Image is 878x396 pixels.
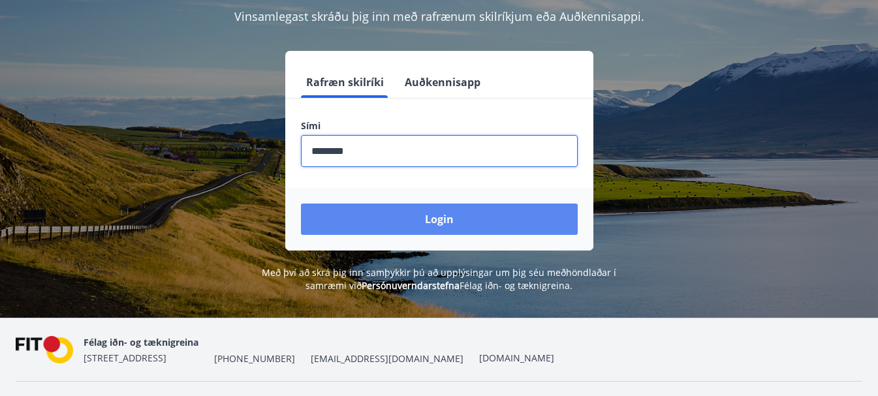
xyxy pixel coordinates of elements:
[234,8,644,24] span: Vinsamlegast skráðu þig inn með rafrænum skilríkjum eða Auðkennisappi.
[362,279,460,292] a: Persónuverndarstefna
[301,119,578,132] label: Sími
[84,352,166,364] span: [STREET_ADDRESS]
[214,352,295,365] span: [PHONE_NUMBER]
[262,266,616,292] span: Með því að skrá þig inn samþykkir þú að upplýsingar um þig séu meðhöndlaðar í samræmi við Félag i...
[301,67,389,98] button: Rafræn skilríki
[400,67,486,98] button: Auðkennisapp
[84,336,198,348] span: Félag iðn- og tæknigreina
[301,204,578,235] button: Login
[479,352,554,364] a: [DOMAIN_NAME]
[311,352,463,365] span: [EMAIL_ADDRESS][DOMAIN_NAME]
[16,336,73,364] img: FPQVkF9lTnNbbaRSFyT17YYeljoOGk5m51IhT0bO.png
